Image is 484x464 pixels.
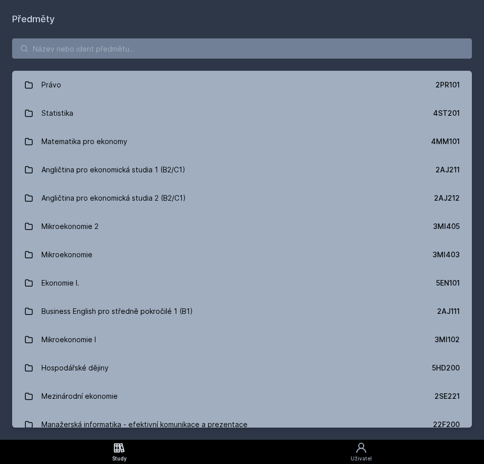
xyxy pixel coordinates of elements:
a: Angličtina pro ekonomická studia 1 (B2/C1) 2AJ211 [12,156,472,184]
div: Mikroekonomie [41,245,92,265]
div: Study [112,455,127,462]
div: 5EN101 [436,278,460,288]
a: Mikroekonomie 2 3MI405 [12,212,472,241]
a: Manažerská informatika - efektivní komunikace a prezentace 22F200 [12,410,472,439]
div: 2AJ111 [437,306,460,316]
a: Hospodářské dějiny 5HD200 [12,354,472,382]
div: Právo [41,75,61,95]
a: Angličtina pro ekonomická studia 2 (B2/C1) 2AJ212 [12,184,472,212]
a: Ekonomie I. 5EN101 [12,269,472,297]
a: Právo 2PR101 [12,71,472,99]
div: 3MI102 [434,335,460,345]
div: Statistika [41,103,73,123]
div: Mezinárodní ekonomie [41,386,118,406]
a: Mikroekonomie I 3MI102 [12,326,472,354]
a: Mezinárodní ekonomie 2SE221 [12,382,472,410]
input: Název nebo ident předmětu… [12,38,472,59]
a: Matematika pro ekonomy 4MM101 [12,127,472,156]
a: Statistika 4ST201 [12,99,472,127]
div: Angličtina pro ekonomická studia 1 (B2/C1) [41,160,185,180]
div: 4MM101 [431,136,460,147]
div: 4ST201 [433,108,460,118]
div: 3MI405 [433,221,460,231]
div: Ekonomie I. [41,273,79,293]
div: 5HD200 [432,363,460,373]
div: 3MI403 [432,250,460,260]
div: Business English pro středně pokročilé 1 (B1) [41,301,193,321]
div: 2PR101 [435,80,460,90]
div: Manažerská informatika - efektivní komunikace a prezentace [41,414,248,435]
div: Matematika pro ekonomy [41,131,127,152]
div: Hospodářské dějiny [41,358,109,378]
div: Angličtina pro ekonomická studia 2 (B2/C1) [41,188,186,208]
a: Business English pro středně pokročilé 1 (B1) 2AJ111 [12,297,472,326]
div: 22F200 [433,420,460,430]
a: Mikroekonomie 3MI403 [12,241,472,269]
div: 2SE221 [434,391,460,401]
h1: Předměty [12,12,472,26]
div: Uživatel [351,455,372,462]
div: Mikroekonomie 2 [41,216,99,237]
div: 2AJ211 [435,165,460,175]
div: Mikroekonomie I [41,330,96,350]
div: 2AJ212 [434,193,460,203]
